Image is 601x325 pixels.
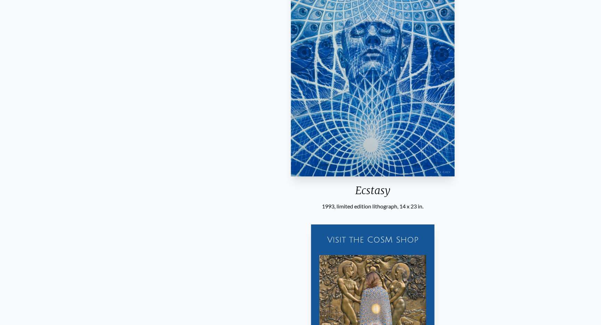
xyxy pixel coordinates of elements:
[288,184,457,202] div: Ecstasy
[315,229,430,251] a: Visit the CoSM Shop
[288,202,457,211] div: 1993, limited edition lithograph, 14 x 23 in.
